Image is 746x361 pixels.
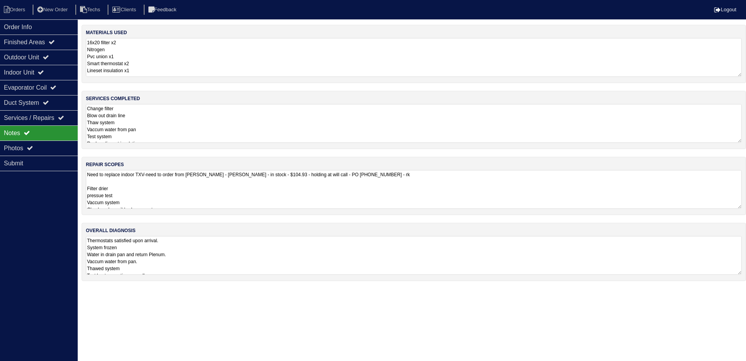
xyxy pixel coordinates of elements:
[108,5,142,15] li: Clients
[86,227,136,234] label: overall diagnosis
[86,95,140,102] label: services completed
[86,38,742,77] textarea: 16x20 filter x2 Nitrogen Pvc union x1 Smart thermostat x2 Lineset insulation x1 [DATE] Txv Filter...
[86,104,742,143] textarea: Change filter Blow out drain line Thaw system Vaccum water from pan Test system Replace lineset i...
[86,161,124,168] label: repair scopes
[33,7,74,12] a: New Order
[86,29,127,36] label: materials used
[86,236,742,275] textarea: Thermostats satisfied upon arrival. System frozen Water in drain pan and return Plenum. Vaccum wa...
[108,7,142,12] a: Clients
[144,5,183,15] li: Feedback
[86,170,742,209] textarea: Need to replace indoor TXV-need to order from [PERSON_NAME] - [PERSON_NAME] - in stock - $104.93 ...
[33,5,74,15] li: New Order
[75,5,106,15] li: Techs
[75,7,106,12] a: Techs
[714,7,736,12] a: Logout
